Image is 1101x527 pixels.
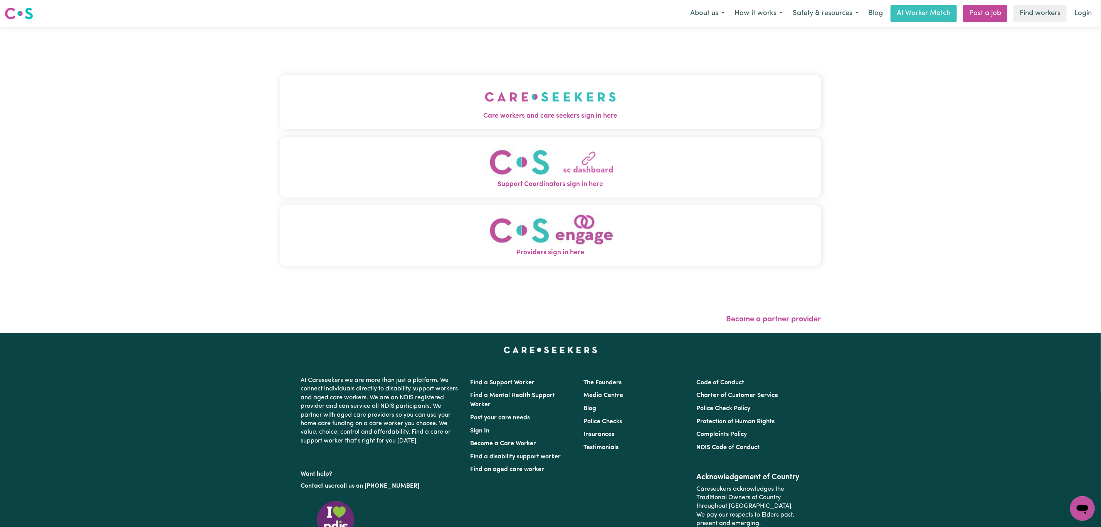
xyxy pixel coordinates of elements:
[471,415,530,421] a: Post your care needs
[504,347,597,353] a: Careseekers home page
[696,444,760,451] a: NDIS Code of Conduct
[301,479,461,493] p: or
[696,419,775,425] a: Protection of Human Rights
[471,428,490,434] a: Sign In
[891,5,957,22] a: AI Worker Match
[280,205,821,266] button: Providers sign in here
[583,392,623,399] a: Media Centre
[280,111,821,121] span: Care workers and care seekers sign in here
[583,405,596,412] a: Blog
[696,392,778,399] a: Charter of Customer Service
[696,431,747,437] a: Complaints Policy
[280,137,821,198] button: Support Coordinators sign in here
[583,431,614,437] a: Insurances
[1070,5,1096,22] a: Login
[583,380,622,386] a: The Founders
[301,483,331,489] a: Contact us
[1014,5,1067,22] a: Find workers
[726,316,821,323] a: Become a partner provider
[301,373,461,448] p: At Careseekers we are more than just a platform. We connect individuals directly to disability su...
[696,473,800,482] h2: Acknowledgement of Country
[280,179,821,189] span: Support Coordinators sign in here
[280,75,821,129] button: Care workers and care seekers sign in here
[730,5,788,22] button: How it works
[696,405,750,412] a: Police Check Policy
[337,483,420,489] a: call us on [PHONE_NUMBER]
[280,248,821,258] span: Providers sign in here
[471,466,545,473] a: Find an aged care worker
[696,380,744,386] a: Code of Conduct
[471,380,535,386] a: Find a Support Worker
[788,5,864,22] button: Safety & resources
[583,419,622,425] a: Police Checks
[1070,496,1095,521] iframe: Button to launch messaging window, conversation in progress
[5,7,33,20] img: Careseekers logo
[685,5,730,22] button: About us
[471,454,561,460] a: Find a disability support worker
[5,5,33,22] a: Careseekers logo
[471,441,536,447] a: Become a Care Worker
[301,467,461,478] p: Want help?
[471,392,555,408] a: Find a Mental Health Support Worker
[864,5,888,22] a: Blog
[963,5,1007,22] a: Post a job
[583,444,619,451] a: Testimonials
